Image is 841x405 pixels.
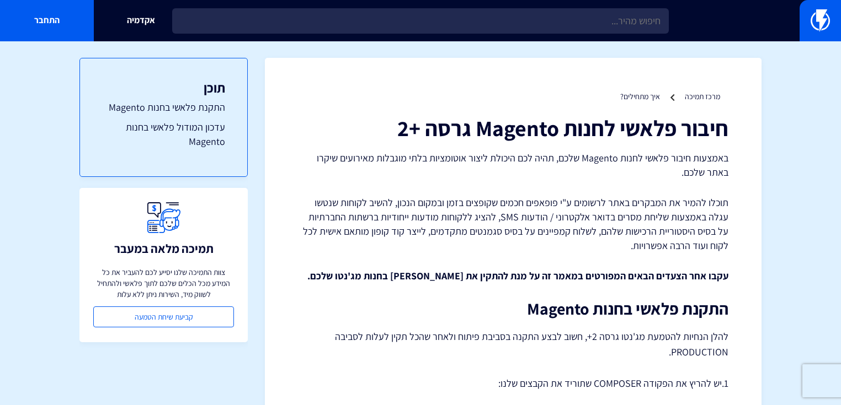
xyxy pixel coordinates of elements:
[307,269,728,282] strong: עקבו אחר הצעדים הבאים המפורטים במאמר זה על מנת להתקין את [PERSON_NAME] בחנות מג'נטו שלכם.
[685,91,720,101] a: מרכז תמיכה
[298,329,728,360] p: להלן הנחיות להטמעת מג'נטו גרסה 2+, חשוב לבצע התקנה בסביבת פיתוח ולאחר שהכל תקין לעלות לסביבה PROD...
[102,80,225,95] h3: תוכן
[298,300,728,318] h2: התקנת פלאשי בחנות Magento
[620,91,660,101] a: איך מתחילים?
[172,8,669,34] input: חיפוש מהיר...
[298,151,728,179] p: באמצעות חיבור פלאשי לחנות Magento שלכם, תהיה לכם היכולת ליצור אוטומציות בלתי מוגבלות מאירועים שיק...
[93,267,234,300] p: צוות התמיכה שלנו יסייע לכם להעביר את כל המידע מכל הכלים שלכם לתוך פלאשי ולהתחיל לשווק מיד, השירות...
[93,306,234,327] a: קביעת שיחת הטמעה
[114,242,214,255] h3: תמיכה מלאה במעבר
[298,116,728,140] h1: חיבור פלאשי לחנות Magento גרסה +2
[102,120,225,148] a: עדכון המודול פלאשי בחנות Magento
[102,100,225,115] a: התקנת פלאשי בחנות Magento
[298,376,728,391] p: 1.יש להריץ את הפקודה COMPOSER שתוריד את הקבצים שלנו:
[298,196,728,252] p: תוכלו להמיר את המבקרים באתר לרשומים ע"י פופאפים חכמים שקופצים בזמן ובמקום הנכון, להשיב לקוחות שנט...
